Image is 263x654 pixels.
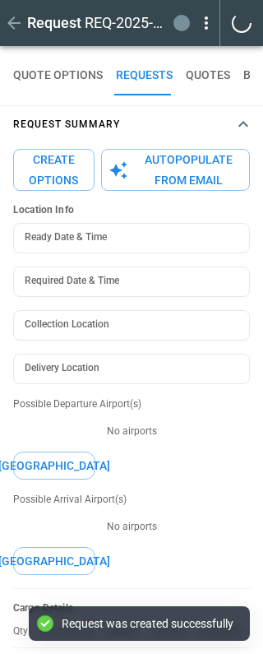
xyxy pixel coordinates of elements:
p: Possible Arrival Airport(s) [13,493,250,507]
input: Choose date [13,223,238,253]
h1: Request [27,13,81,33]
h4: Request Summary [13,121,120,128]
button: QUOTE OPTIONS [13,56,103,95]
p: Qty [13,625,41,638]
h6: Location Info [13,204,250,216]
h2: REQ-2025-011197 [85,13,167,33]
button: REQUESTS [116,56,173,95]
button: Autopopulate from Email [101,149,250,191]
p: No airports [13,520,250,534]
p: Possible Departure Airport(s) [13,397,250,411]
button: Create Options [13,149,95,191]
h6: Cargo Details [13,602,250,615]
div: Request was created successfully [62,616,233,631]
button: [GEOGRAPHIC_DATA] [13,452,95,480]
button: [GEOGRAPHIC_DATA] [13,547,95,576]
p: No airports [13,424,250,438]
span: draft [177,17,187,29]
input: Choose date [13,267,238,297]
button: QUOTES [186,56,230,95]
